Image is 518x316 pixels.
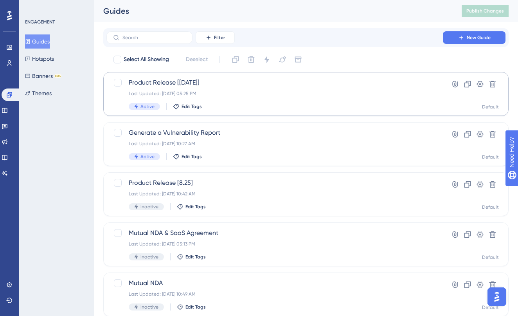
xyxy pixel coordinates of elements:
div: Guides [103,5,442,16]
span: Filter [214,34,225,41]
iframe: UserGuiding AI Assistant Launcher [485,285,509,309]
div: Default [482,104,499,110]
button: New Guide [443,31,505,44]
button: Publish Changes [462,5,509,17]
div: Last Updated: [DATE] 10:49 AM [129,291,421,297]
div: Last Updated: [DATE] 10:27 AM [129,141,421,147]
span: Edit Tags [182,103,202,110]
button: Filter [196,31,235,44]
span: Product Release [8.25] [129,178,421,188]
span: Publish Changes [466,8,504,14]
span: Edit Tags [182,153,202,160]
span: Select All Showing [124,55,169,64]
span: Edit Tags [185,204,206,210]
button: Guides [25,34,50,49]
span: Mutual NDA & SaaS Agreement [129,228,421,238]
span: Product Release [[DATE]] [129,78,421,87]
span: Inactive [140,304,158,310]
input: Search [122,35,186,40]
span: Active [140,103,155,110]
div: Last Updated: [DATE] 05:25 PM [129,90,421,97]
div: Last Updated: [DATE] 05:13 PM [129,241,421,247]
span: Edit Tags [185,254,206,260]
button: Edit Tags [177,304,206,310]
span: Need Help? [18,2,49,11]
div: Default [482,254,499,260]
span: Edit Tags [185,304,206,310]
span: New Guide [467,34,491,41]
button: Edit Tags [173,153,202,160]
button: Edit Tags [173,103,202,110]
button: Deselect [179,52,215,67]
div: Default [482,204,499,210]
span: Active [140,153,155,160]
button: Hotspots [25,52,54,66]
div: Last Updated: [DATE] 10:42 AM [129,191,421,197]
button: Edit Tags [177,254,206,260]
div: Default [482,304,499,311]
span: Mutual NDA [129,278,421,288]
div: ENGAGEMENT [25,19,55,25]
button: BannersBETA [25,69,61,83]
button: Themes [25,86,52,100]
div: Default [482,154,499,160]
span: Inactive [140,204,158,210]
span: Generate a Vulnerability Report [129,128,421,137]
div: BETA [54,74,61,78]
button: Edit Tags [177,204,206,210]
span: Inactive [140,254,158,260]
span: Deselect [186,55,208,64]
